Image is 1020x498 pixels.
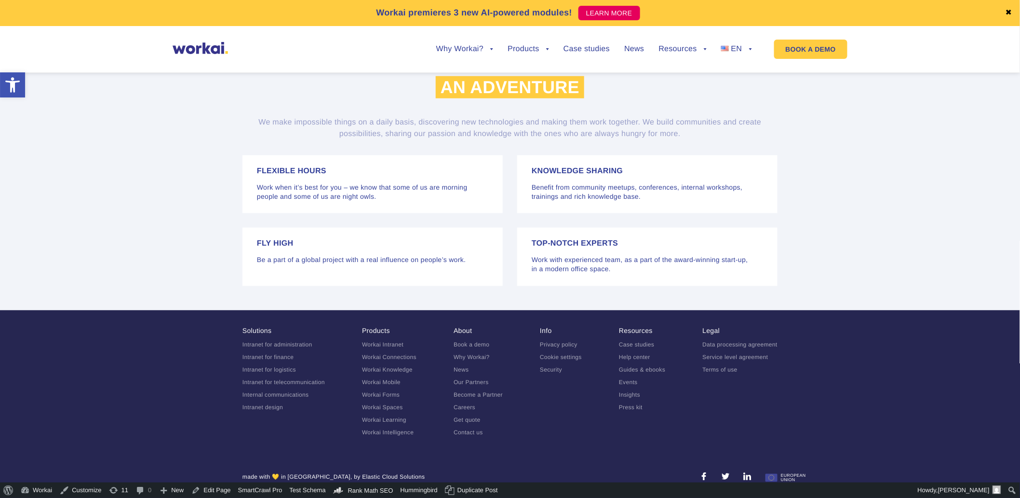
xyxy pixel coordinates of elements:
span: 11 [121,483,128,498]
h4: TOP-NOTCH EXPERTS [532,240,763,248]
span: [PERSON_NAME] [938,486,990,494]
a: Hummingbird [397,483,442,498]
a: Intranet for telecommunication [242,379,325,386]
a: Intranet design [242,404,283,411]
a: Cookie settings [540,354,582,361]
a: Get quote [454,417,481,424]
a: Intranet for administration [242,342,312,348]
p: Benefit from community meetups, conferences, internal workshops, trainings and rich knowledge base. [532,183,763,201]
a: Events [619,379,638,386]
span: New [171,483,184,498]
a: Edit Page [188,483,234,498]
a: Solutions [242,327,271,335]
span: 0 [148,483,151,498]
a: Workai Intelligence [362,429,414,436]
a: Test Schema [286,483,329,498]
a: Contact us [454,429,483,436]
a: Workai Connections [362,354,416,361]
a: ✖ [1006,9,1012,17]
span: We make impossible things on a daily basis, discovering new technologies and making them work tog... [258,118,761,138]
a: Data processing agreement [703,342,778,348]
a: Privacy policy [540,342,577,348]
a: Press kit [619,404,643,411]
a: Products [362,327,390,335]
a: Security [540,367,562,373]
p: Work when it’s best for you – we know that some of us are morning people and some of us are night... [257,183,488,201]
a: Workai [17,483,56,498]
a: Workai Forms [362,392,400,399]
a: Workai Spaces [362,404,403,411]
a: SmartCrawl Pro [235,483,286,498]
a: Help center [619,354,650,361]
a: Workai Mobile [362,379,401,386]
a: Intranet for finance [242,354,294,361]
a: Guides & ebooks [619,367,665,373]
a: Resources [619,327,653,335]
a: Customize [56,483,105,498]
span: Duplicate Post [457,483,498,498]
h2: We don’t call it work – we call it [317,53,703,99]
a: Products [508,45,549,53]
a: Rank Math Dashboard [330,483,397,498]
a: Intranet for logistics [242,367,296,373]
span: an adventure [436,76,585,98]
a: Our Partners [454,379,489,386]
div: made with 💛 in [GEOGRAPHIC_DATA], by Elastic Cloud Solutions [242,473,425,486]
p: Workai premieres 3 new AI-powered modules! [376,6,572,19]
a: Howdy, [914,483,1005,498]
a: Resources [659,45,707,53]
a: Terms of use [703,367,738,373]
p: Be a part of a global project with a real influence on people’s work. [257,255,488,264]
a: LEARN MORE [578,6,640,20]
a: Book a demo [454,342,489,348]
a: Internal communications [242,392,309,399]
a: Become a Partner [454,392,503,399]
a: News [624,45,644,53]
a: Workai Knowledge [362,367,413,373]
a: Workai Intranet [362,342,403,348]
a: About [454,327,472,335]
a: Info [540,327,552,335]
h4: FLEXIBLE HOURS [257,167,488,175]
h4: KNOWLEDGE SHARING [532,167,763,175]
a: News [454,367,469,373]
a: Workai Learning [362,417,406,424]
a: Insights [619,392,640,399]
a: Why Workai? [454,354,490,361]
a: Case studies [564,45,610,53]
h4: FLY HIGH [257,240,488,248]
a: Case studies [619,342,654,348]
a: Legal [703,327,720,335]
span: EN [731,45,742,53]
a: Careers [454,404,475,411]
a: BOOK A DEMO [774,40,847,59]
a: Service level agreement [703,354,768,361]
a: Why Workai? [436,45,493,53]
span: Rank Math SEO [348,487,393,494]
p: Work with experienced team, as a part of the award-winning start-up, in a modern office space. [532,255,763,274]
